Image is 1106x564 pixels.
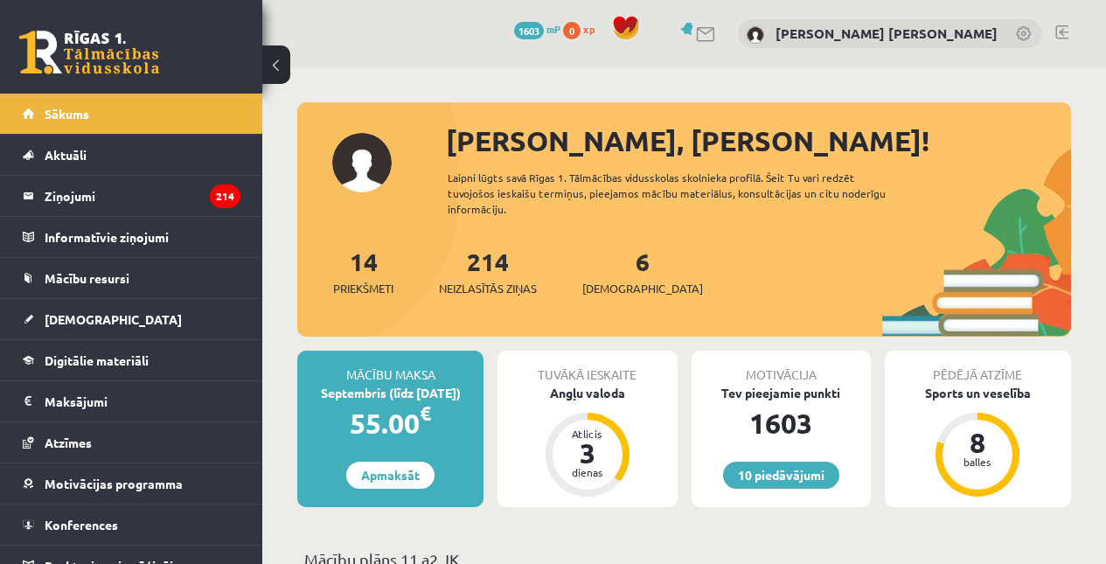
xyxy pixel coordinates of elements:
[23,176,240,216] a: Ziņojumi214
[497,351,677,384] div: Tuvākā ieskaite
[45,476,183,491] span: Motivācijas programma
[951,428,1004,456] div: 8
[446,120,1071,162] div: [PERSON_NAME], [PERSON_NAME]!
[19,31,159,74] a: Rīgas 1. Tālmācības vidusskola
[692,402,871,444] div: 1603
[45,147,87,163] span: Aktuāli
[23,258,240,298] a: Mācību resursi
[45,517,118,533] span: Konferences
[45,270,129,286] span: Mācību resursi
[561,428,614,439] div: Atlicis
[546,22,560,36] span: mP
[23,463,240,504] a: Motivācijas programma
[333,246,393,297] a: 14Priekšmeti
[23,135,240,175] a: Aktuāli
[23,422,240,463] a: Atzīmes
[439,280,537,297] span: Neizlasītās ziņas
[297,351,483,384] div: Mācību maksa
[45,311,182,327] span: [DEMOGRAPHIC_DATA]
[210,185,240,208] i: 214
[497,384,677,402] div: Angļu valoda
[692,384,871,402] div: Tev pieejamie punkti
[45,381,240,421] legend: Maksājumi
[582,246,703,297] a: 6[DEMOGRAPHIC_DATA]
[692,351,871,384] div: Motivācija
[885,351,1071,384] div: Pēdējā atzīme
[561,467,614,477] div: dienas
[23,381,240,421] a: Maksājumi
[333,280,393,297] span: Priekšmeti
[563,22,603,36] a: 0 xp
[297,402,483,444] div: 55.00
[23,299,240,339] a: [DEMOGRAPHIC_DATA]
[723,462,839,489] a: 10 piedāvājumi
[448,170,912,217] div: Laipni lūgts savā Rīgas 1. Tālmācības vidusskolas skolnieka profilā. Šeit Tu vari redzēt tuvojošo...
[747,26,764,44] img: Roberts Zvaigzne
[563,22,581,39] span: 0
[45,217,240,257] legend: Informatīvie ziņojumi
[23,340,240,380] a: Digitālie materiāli
[346,462,435,489] a: Apmaksāt
[45,352,149,368] span: Digitālie materiāli
[561,439,614,467] div: 3
[514,22,544,39] span: 1603
[297,384,483,402] div: Septembris (līdz [DATE])
[23,505,240,545] a: Konferences
[776,24,998,42] a: [PERSON_NAME] [PERSON_NAME]
[497,384,677,499] a: Angļu valoda Atlicis 3 dienas
[23,94,240,134] a: Sākums
[514,22,560,36] a: 1603 mP
[420,400,431,426] span: €
[885,384,1071,402] div: Sports un veselība
[951,456,1004,467] div: balles
[439,246,537,297] a: 214Neizlasītās ziņas
[45,176,240,216] legend: Ziņojumi
[45,435,92,450] span: Atzīmes
[23,217,240,257] a: Informatīvie ziņojumi
[885,384,1071,499] a: Sports un veselība 8 balles
[583,22,595,36] span: xp
[45,106,89,122] span: Sākums
[582,280,703,297] span: [DEMOGRAPHIC_DATA]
